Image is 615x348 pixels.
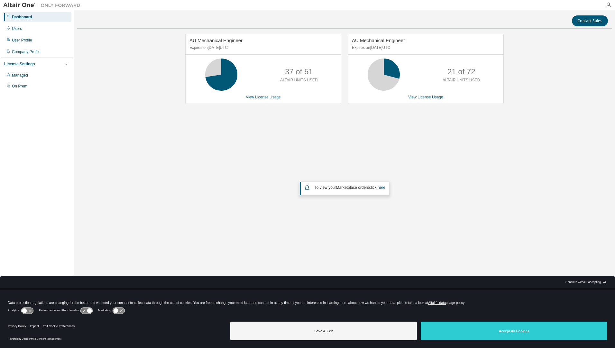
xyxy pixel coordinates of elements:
p: Expires on [DATE] UTC [189,45,335,50]
p: ALTAIR UNITS USED [280,78,317,83]
p: Expires on [DATE] UTC [352,45,498,50]
img: Altair One [3,2,84,8]
a: here [378,185,385,190]
button: Contact Sales [572,15,608,26]
span: AU Mechanical Engineer [189,38,243,43]
a: View License Usage [408,95,443,99]
div: Users [12,26,22,31]
div: License Settings [4,61,35,67]
p: ALTAIR UNITS USED [443,78,480,83]
span: AU Mechanical Engineer [352,38,405,43]
span: To view your click [315,185,385,190]
p: 21 of 72 [447,66,475,77]
a: View License Usage [246,95,281,99]
div: Company Profile [12,49,41,54]
p: 37 of 51 [285,66,313,77]
em: Marketplace orders [336,185,369,190]
div: Dashboard [12,14,32,20]
div: Managed [12,73,28,78]
div: On Prem [12,84,27,89]
div: User Profile [12,38,32,43]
